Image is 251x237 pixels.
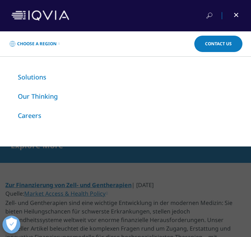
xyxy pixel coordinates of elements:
a: Contact Us [194,36,242,52]
a: Careers [18,111,41,120]
a: Our Thinking [18,92,58,101]
button: Präferenzen öffnen [2,216,20,233]
span: Choose a Region [17,41,57,47]
span: Contact Us [205,42,232,46]
a: Solutions [18,73,46,81]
